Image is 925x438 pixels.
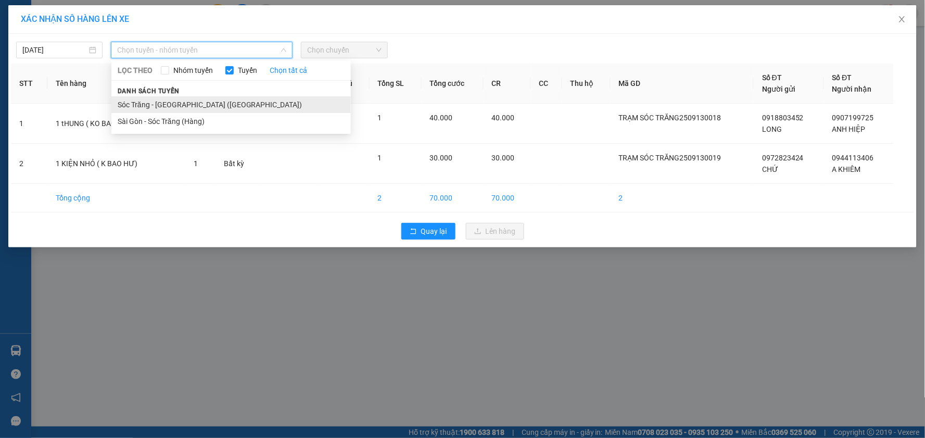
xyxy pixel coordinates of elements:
[562,64,611,104] th: Thu hộ
[169,65,217,76] span: Nhóm tuyến
[421,226,447,237] span: Quay lại
[234,65,261,76] span: Tuyến
[422,64,484,104] th: Tổng cước
[47,104,186,144] td: 1 tHUNG ( KO BAO HƯ. ƯỚT )
[307,42,381,58] span: Chọn chuyến
[762,114,804,122] span: 0918803452
[430,114,453,122] span: 40.000
[762,154,804,162] span: 0972823424
[117,42,286,58] span: Chọn tuyến - nhóm tuyến
[619,114,721,122] span: TRẠM SÓC TRĂNG2509130018
[762,165,778,173] span: CHỨ
[111,86,186,96] span: Danh sách tuyến
[762,125,782,133] span: LONG
[484,64,531,104] th: CR
[401,223,455,240] button: rollbackQuay lại
[832,125,866,133] span: ANH HIỆP
[832,73,852,82] span: Số ĐT
[484,184,531,212] td: 70.000
[378,154,382,162] span: 1
[216,144,260,184] td: Bất kỳ
[410,228,417,236] span: rollback
[762,85,795,93] span: Người gửi
[370,64,422,104] th: Tổng SL
[47,64,186,104] th: Tên hàng
[111,113,351,130] li: Sài Gòn - Sóc Trăng (Hàng)
[832,154,874,162] span: 0944113406
[619,154,721,162] span: TRẠM SÓC TRĂNG2509130019
[832,165,861,173] span: A KHIÊM
[11,64,47,104] th: STT
[898,15,906,23] span: close
[888,5,917,34] button: Close
[466,223,524,240] button: uploadLên hàng
[430,154,453,162] span: 30.000
[531,64,562,104] th: CC
[611,64,754,104] th: Mã GD
[194,159,198,168] span: 1
[22,44,87,56] input: 13/09/2025
[378,114,382,122] span: 1
[47,184,186,212] td: Tổng cộng
[492,154,515,162] span: 30.000
[492,114,515,122] span: 40.000
[370,184,422,212] td: 2
[281,47,287,53] span: down
[118,65,153,76] span: LỌC THEO
[832,85,872,93] span: Người nhận
[111,96,351,113] li: Sóc Trăng - [GEOGRAPHIC_DATA] ([GEOGRAPHIC_DATA])
[11,104,47,144] td: 1
[47,144,186,184] td: 1 KIỆN NHỎ ( K BAO HƯ)
[270,65,307,76] a: Chọn tất cả
[422,184,484,212] td: 70.000
[611,184,754,212] td: 2
[21,14,129,24] span: XÁC NHẬN SỐ HÀNG LÊN XE
[762,73,782,82] span: Số ĐT
[832,114,874,122] span: 0907199725
[11,144,47,184] td: 2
